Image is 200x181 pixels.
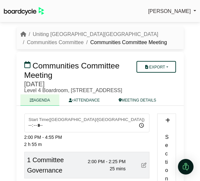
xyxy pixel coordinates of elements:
div: 2:00 PM - 4:55 PM [24,134,149,141]
a: MEETING DETAILS [109,94,166,106]
span: 25 mins [110,166,125,171]
img: BoardcycleBlackGreen-aaafeed430059cb809a45853b8cf6d952af9d84e6e89e1f1685b34bfd5cb7d64.svg [4,7,44,15]
a: [PERSON_NAME] [148,7,196,16]
div: [DATE] [24,80,136,88]
nav: breadcrumb [20,30,180,47]
div: Open Intercom Messenger [178,159,194,175]
a: AGENDA [20,94,60,106]
a: ATTENDANCE [59,94,109,106]
a: Uniting [GEOGRAPHIC_DATA][GEOGRAPHIC_DATA] [33,31,158,37]
span: 1 [27,156,31,163]
a: Communities Committee [27,40,84,45]
button: Export [136,61,176,73]
span: 2 h 55 m [24,142,42,147]
li: Communities Committee Meeting [84,38,167,47]
span: Communities Committee Meeting [24,61,120,79]
div: 2:00 PM - 2:25 PM [80,158,126,165]
span: Committee Governance [27,156,64,174]
span: Level 4 Boardroom, [STREET_ADDRESS] [24,88,122,93]
span: [PERSON_NAME] [148,8,191,14]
